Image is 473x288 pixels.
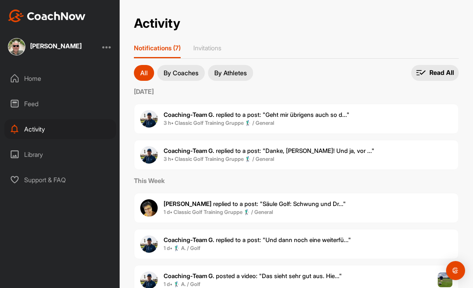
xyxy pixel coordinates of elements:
p: Notifications (7) [134,44,181,52]
img: post image [438,273,453,288]
p: By Coaches [164,70,198,76]
img: user avatar [140,235,158,253]
label: [DATE] [134,87,459,96]
div: Home [4,69,116,88]
span: replied to a post : "Danke, [PERSON_NAME]! Und ja, vor ..." [164,147,374,154]
span: replied to a post : "Geht mir übrigens auch so d..." [164,111,349,118]
b: 3 h • Classic Golf Training Gruppe 🏌️‍♂️ / General [164,156,274,162]
b: 1 d • 🏌‍♂ A. / Golf [164,245,200,251]
div: Feed [4,94,116,114]
button: By Athletes [208,65,253,81]
h2: Activity [134,16,180,31]
span: posted a video : " Das sieht sehr gut aus. Hie... " [164,272,342,280]
img: user avatar [140,110,158,128]
p: Read All [429,69,454,77]
div: Support & FAQ [4,170,116,190]
img: square_3e3e95fb19e0eb93f0e1a6ccdd155a0c.jpg [8,38,25,55]
button: All [134,65,154,81]
b: 1 d • 🏌‍♂ A. / Golf [164,281,200,287]
b: [PERSON_NAME] [164,200,212,208]
span: replied to a post : "Säule Golf: Schwung und Dr..." [164,200,346,208]
p: By Athletes [214,70,247,76]
button: By Coaches [157,65,205,81]
div: Library [4,145,116,164]
b: Coaching-Team G. [164,236,214,244]
img: user avatar [140,146,158,164]
b: 1 d • Classic Golf Training Gruppe 🏌️‍♂️ / General [164,209,273,215]
div: [PERSON_NAME] [30,43,82,49]
div: Activity [4,119,116,139]
b: Coaching-Team G. [164,111,214,118]
span: replied to a post : "Und dann noch eine weiterfü..." [164,236,351,244]
b: 3 h • Classic Golf Training Gruppe 🏌️‍♂️ / General [164,120,274,126]
p: Invitations [193,44,221,52]
div: Open Intercom Messenger [446,261,465,280]
p: All [140,70,148,76]
img: user avatar [140,199,158,217]
label: This Week [134,176,459,185]
img: CoachNow [8,10,86,22]
b: Coaching-Team G. [164,272,214,280]
b: Coaching-Team G. [164,147,214,154]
